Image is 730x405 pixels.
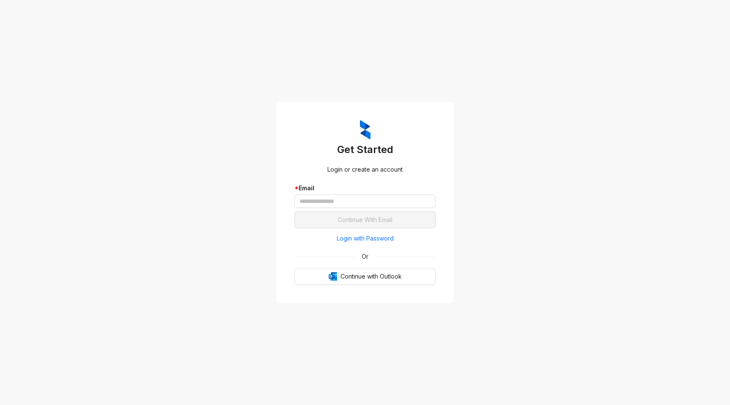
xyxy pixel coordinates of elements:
[294,268,436,285] button: OutlookContinue with Outlook
[329,272,337,281] img: Outlook
[294,211,436,228] button: Continue With Email
[294,165,436,174] div: Login or create an account
[294,143,436,156] h3: Get Started
[294,183,436,193] div: Email
[356,252,374,261] span: Or
[337,234,394,243] span: Login with Password
[294,232,436,245] button: Login with Password
[360,120,370,140] img: ZumaIcon
[340,272,402,281] span: Continue with Outlook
